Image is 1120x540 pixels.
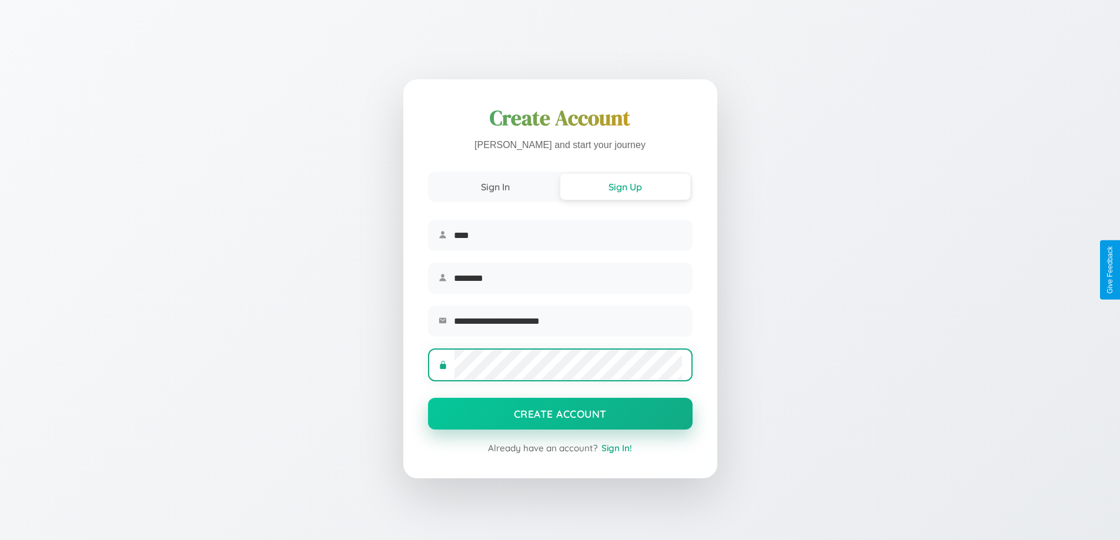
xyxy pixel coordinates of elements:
[428,137,693,154] p: [PERSON_NAME] and start your journey
[428,104,693,132] h1: Create Account
[1106,246,1114,294] div: Give Feedback
[428,398,693,430] button: Create Account
[430,174,560,200] button: Sign In
[560,174,690,200] button: Sign Up
[601,442,632,454] span: Sign In!
[428,442,693,454] div: Already have an account?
